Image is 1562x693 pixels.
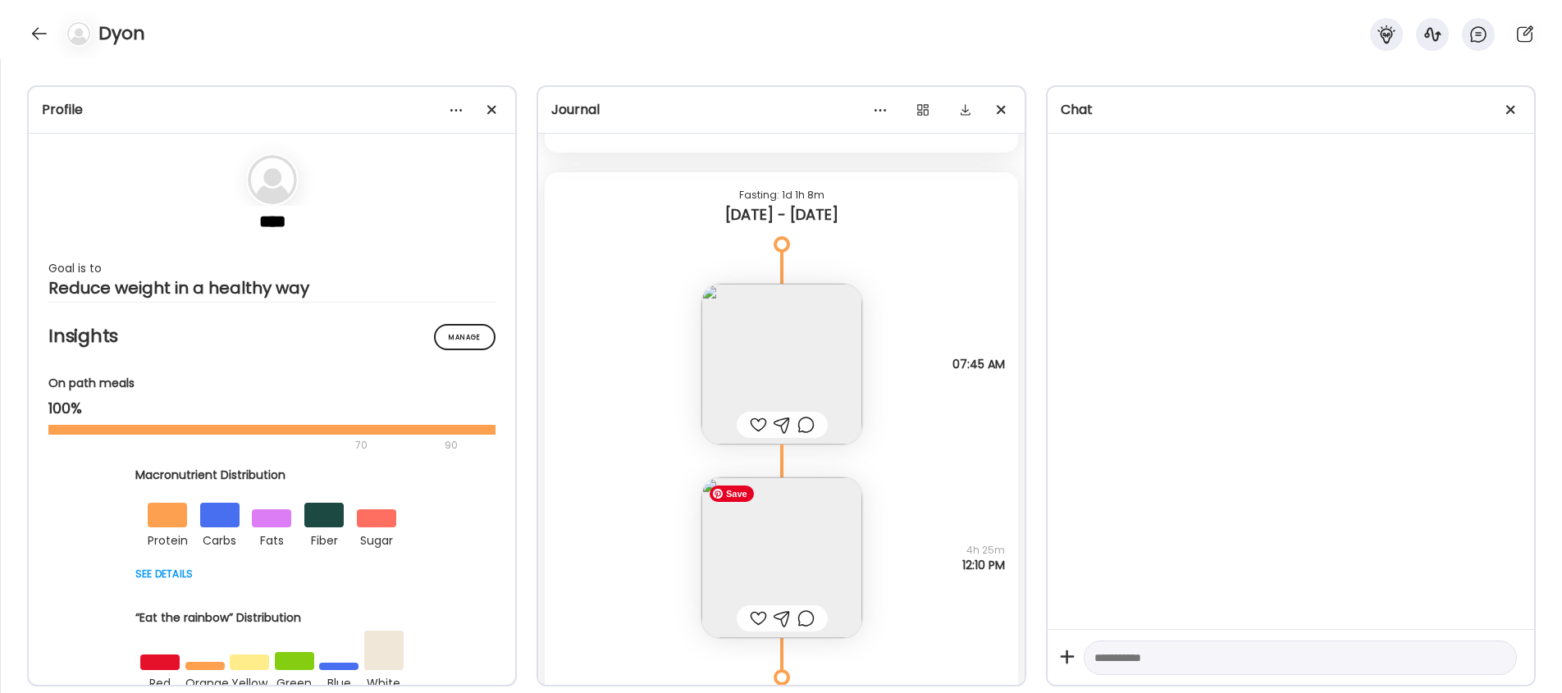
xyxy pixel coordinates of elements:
[48,278,496,298] div: Reduce weight in a healthy way
[252,527,291,550] div: fats
[48,324,496,349] h2: Insights
[135,467,409,484] div: Macronutrient Distribution
[135,609,409,627] div: “Eat the rainbow” Distribution
[558,185,1005,205] div: Fasting: 1d 1h 8m
[185,670,225,693] div: orange
[710,486,754,502] span: Save
[48,435,440,455] div: 70
[1061,100,1521,120] div: Chat
[364,670,404,693] div: white
[701,284,862,445] img: images%2FTlIgfnJDQVZoxOMizPb88fxbqJH3%2FKkajADsQ2WAeuGau9SW4%2FIuFlo4GbLUUxEAsurBMH_240
[357,527,396,550] div: sugar
[248,155,297,204] img: bg-avatar-default.svg
[98,21,145,47] h4: Dyon
[962,558,1005,572] span: 12:10 PM
[48,399,496,418] div: 100%
[140,670,180,693] div: red
[952,357,1005,372] span: 07:45 AM
[67,22,90,45] img: bg-avatar-default.svg
[148,527,187,550] div: protein
[701,477,862,638] img: images%2FTlIgfnJDQVZoxOMizPb88fxbqJH3%2FPOssZdTvhkeqGOshgK4H%2FyBuLi8uxUoVGPs3OUJ0M_240
[200,527,240,550] div: carbs
[443,435,459,455] div: 90
[42,100,502,120] div: Profile
[558,205,1005,225] div: [DATE] - [DATE]
[230,670,269,693] div: yellow
[319,670,359,693] div: blue
[434,324,496,350] div: Manage
[275,670,314,693] div: green
[48,375,496,392] div: On path meals
[304,527,344,550] div: fiber
[962,543,1005,558] span: 4h 25m
[48,258,496,278] div: Goal is to
[551,100,1012,120] div: Journal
